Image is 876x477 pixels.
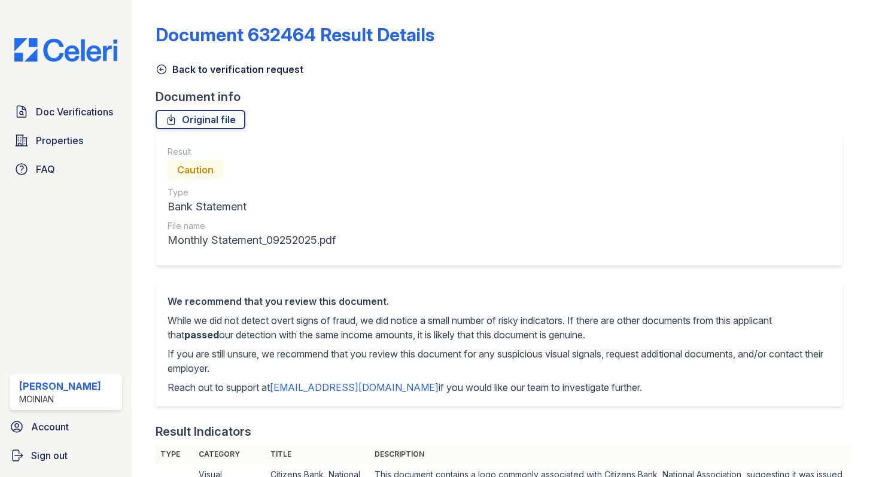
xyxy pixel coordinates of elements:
span: Properties [36,133,83,148]
a: Doc Verifications [10,100,122,124]
div: Caution [168,160,223,179]
a: Back to verification request [156,62,303,77]
div: Type [168,186,336,198]
a: Original file [156,110,245,129]
th: Title [266,445,370,464]
span: passed [184,329,219,341]
span: FAQ [36,162,55,176]
span: Account [31,420,69,434]
div: [PERSON_NAME] [19,379,101,393]
a: Document 632464 Result Details [156,24,434,45]
div: Document info [156,88,852,105]
a: [EMAIL_ADDRESS][DOMAIN_NAME] [270,381,439,393]
div: Moinian [19,393,101,405]
div: Monthly Statement_09252025.pdf [168,232,336,249]
p: Reach out to support at if you would like our team to investigate further. [168,380,831,395]
p: While we did not detect overt signs of fraud, we did notice a small number of risky indicators. I... [168,313,831,342]
a: Properties [10,129,122,152]
a: FAQ [10,157,122,181]
div: File name [168,220,336,232]
th: Description [370,445,852,464]
div: Result [168,146,336,158]
p: If you are still unsure, we recommend that you review this document for any suspicious visual sig... [168,347,831,375]
span: Doc Verifications [36,105,113,119]
a: Account [5,415,127,439]
div: Result Indicators [156,423,251,440]
a: Sign out [5,444,127,467]
th: Category [194,445,266,464]
img: CE_Logo_Blue-a8612792a0a2168367f1c8372b55b34899dd931a85d93a1a3d3e32e68fde9ad4.png [5,38,127,62]
div: Bank Statement [168,198,336,215]
span: Sign out [31,448,68,463]
th: Type [156,445,194,464]
div: We recommend that you review this document. [168,294,831,308]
